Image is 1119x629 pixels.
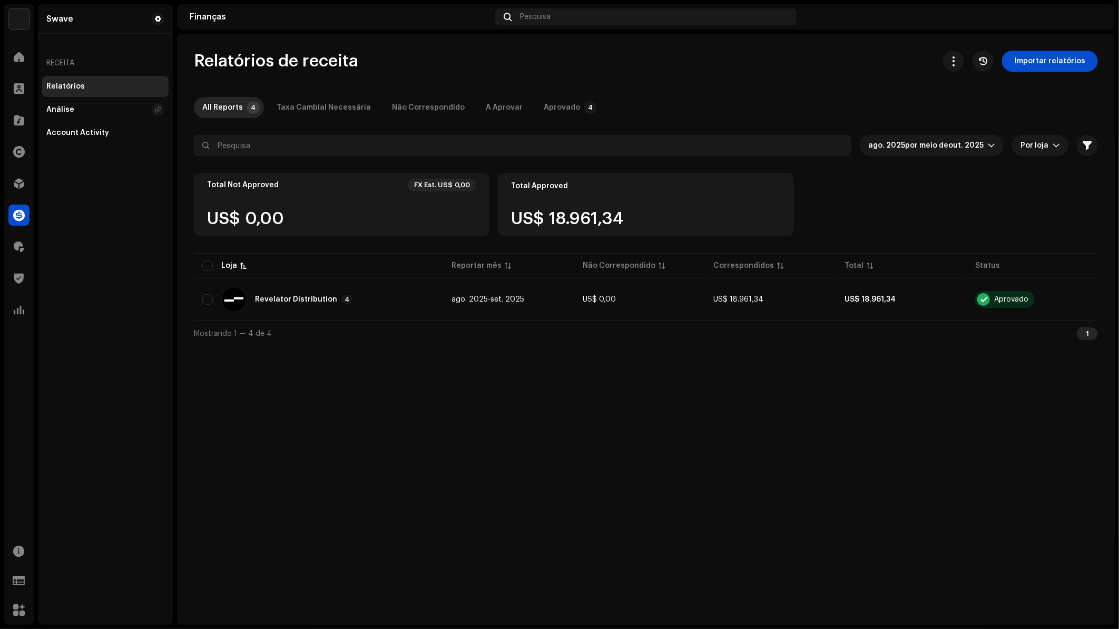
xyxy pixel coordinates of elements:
[1085,8,1102,25] img: c3ace681-228d-4631-9f26-36716aff81b7
[544,97,580,118] div: Aprovado
[511,182,568,190] div: Total Approved
[207,181,279,189] div: Total Not Approved
[451,296,524,303] span: -
[202,97,243,118] div: All Reports
[905,142,948,149] span: por meio de
[194,135,851,156] input: Pesquisa
[451,296,488,303] span: ago. 2025
[583,260,655,271] div: Não Correspondido
[42,99,169,120] re-m-nav-item: Análise
[1002,51,1098,72] button: Importar relatórios
[392,97,465,118] div: Não Correspondido
[713,296,763,303] span: US$ 18.961,34
[584,101,597,114] p-badge: 4
[8,8,30,30] img: 1710b61e-6121-4e79-a126-bcb8d8a2a180
[341,295,352,304] p-badge: 4
[46,105,74,114] div: Análise
[46,82,85,91] div: Relatórios
[845,296,896,303] span: US$ 18.961,34
[42,51,169,76] re-a-nav-header: Receita
[713,260,774,271] div: Correspondidos
[583,296,616,303] span: US$ 0,00
[868,135,988,156] span: Últimos 3 meses
[277,97,371,118] div: Taxa Cambial Necessária
[490,296,524,303] span: set. 2025
[486,97,523,118] div: A Aprovar
[1015,51,1085,72] span: Importar relatórios
[255,296,337,303] div: Revelator Distribution
[988,135,995,156] div: dropdown trigger
[414,181,470,189] div: FX Est. US$ 0,00
[42,76,169,97] re-m-nav-item: Relatórios
[1077,327,1098,340] div: 1
[845,260,863,271] div: Total
[194,330,272,337] span: Mostrando 1 — 4 de 4
[868,142,905,149] span: ago. 2025
[520,13,551,21] span: Pesquisa
[451,260,502,271] div: Reportar mês
[194,51,358,72] span: Relatórios de receita
[42,122,169,143] re-m-nav-item: Account Activity
[221,260,237,271] div: Loja
[1053,135,1060,156] div: dropdown trigger
[948,142,984,149] span: out. 2025
[247,101,260,114] p-badge: 4
[1020,135,1053,156] span: Por loja
[46,129,109,137] div: Account Activity
[46,15,73,23] div: Swave
[190,13,491,21] div: Finanças
[994,296,1028,303] div: Aprovado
